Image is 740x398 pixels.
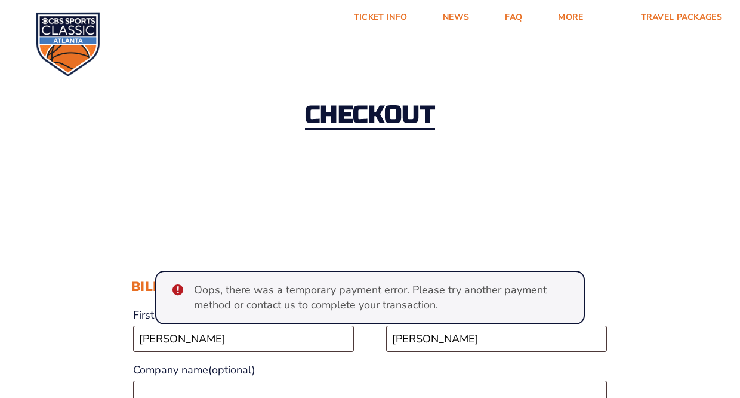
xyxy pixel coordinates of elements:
[208,363,255,377] span: (optional)
[305,103,436,130] h2: Checkout
[133,359,607,381] label: Company name
[194,283,562,313] li: Oops, there was a temporary payment error. Please try another payment method or contact us to com...
[36,12,100,76] img: CBS Sports Classic
[131,279,609,295] h3: Billing details
[133,304,354,326] label: First name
